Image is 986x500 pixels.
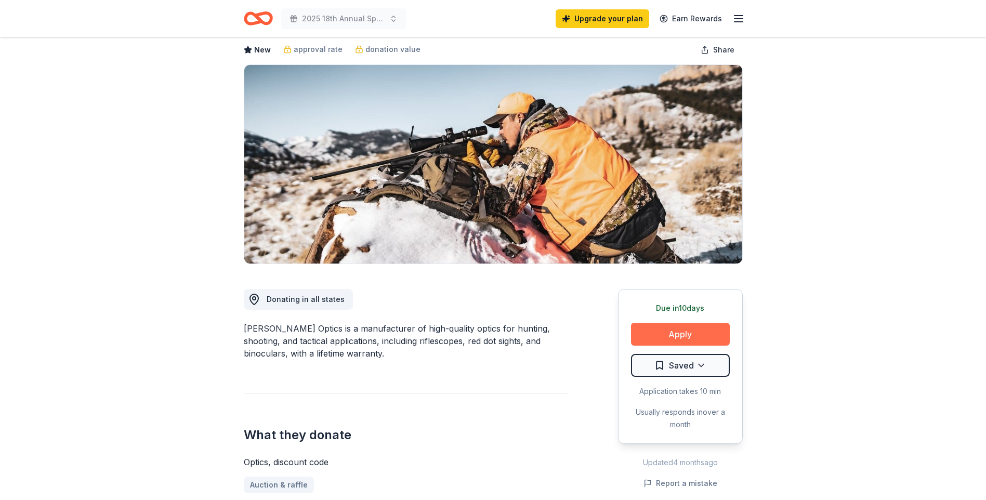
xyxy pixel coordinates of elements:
h2: What they donate [244,427,568,443]
div: [PERSON_NAME] Optics is a manufacturer of high-quality optics for hunting, shooting, and tactical... [244,322,568,360]
div: Updated 4 months ago [618,456,743,469]
a: Upgrade your plan [556,9,649,28]
span: Donating in all states [267,295,345,304]
span: donation value [365,43,420,56]
a: Auction & raffle [244,477,314,493]
button: Share [692,40,743,60]
span: New [254,44,271,56]
button: Saved [631,354,730,377]
span: approval rate [294,43,343,56]
button: Report a mistake [643,477,717,490]
div: Usually responds in over a month [631,406,730,431]
button: Apply [631,323,730,346]
div: Due in 10 days [631,302,730,314]
div: Optics, discount code [244,456,568,468]
a: donation value [355,43,420,56]
span: Saved [669,359,694,372]
span: 2025 18th Annual Sportsman's Bingo [302,12,385,25]
div: Application takes 10 min [631,385,730,398]
span: Share [713,44,734,56]
button: 2025 18th Annual Sportsman's Bingo [281,8,406,29]
a: approval rate [283,43,343,56]
a: Home [244,6,273,31]
img: Image for Burris Optics [244,65,742,264]
a: Earn Rewards [653,9,728,28]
